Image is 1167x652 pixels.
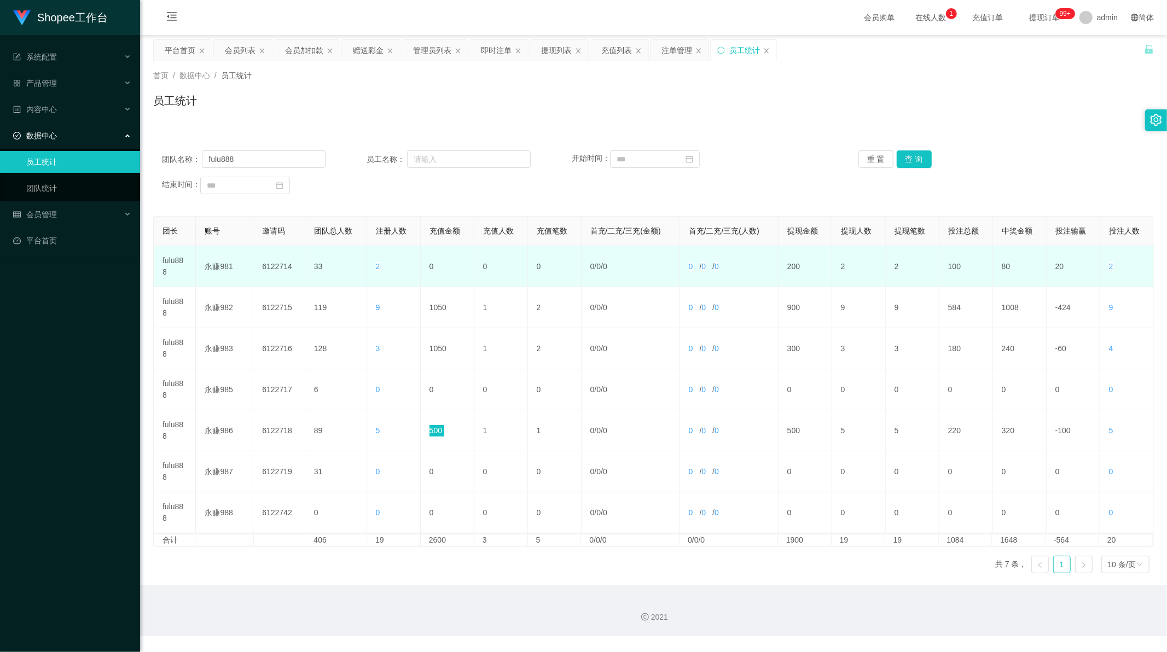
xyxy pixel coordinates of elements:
[26,151,131,173] a: 员工统计
[376,344,380,353] span: 3
[196,246,253,287] td: 永赚981
[689,426,693,435] span: 0
[327,48,333,54] i: 图标: close
[376,508,380,517] span: 0
[680,369,779,410] td: / /
[695,48,702,54] i: 图标: close
[1099,534,1153,546] td: 20
[590,426,595,435] span: 0
[528,369,582,410] td: 0
[582,287,680,328] td: / /
[481,40,512,61] div: 即时注单
[162,154,202,165] span: 团队名称：
[537,226,567,235] span: 充值笔数
[474,534,528,546] td: 3
[196,287,253,328] td: 永赚982
[149,612,1158,623] div: 2021
[832,492,886,533] td: 0
[582,328,680,369] td: / /
[13,79,57,88] span: 产品管理
[1109,226,1140,235] span: 投注人数
[596,385,601,394] span: 0
[787,226,818,235] span: 提现金额
[832,451,886,492] td: 0
[948,226,979,235] span: 投注总额
[413,40,451,61] div: 管理员列表
[779,369,832,410] td: 0
[528,287,582,328] td: 2
[162,181,200,189] span: 结束时间：
[26,177,131,199] a: 团队统计
[581,534,680,546] td: 0/0/0
[939,328,993,369] td: 180
[376,262,380,271] span: 2
[13,106,21,113] i: 图标: profile
[205,226,220,235] span: 账号
[778,534,832,546] td: 1900
[1047,328,1100,369] td: -60
[305,451,367,492] td: 31
[715,426,719,435] span: 0
[305,534,367,546] td: 406
[572,154,610,163] span: 开始时间：
[305,287,367,328] td: 119
[582,369,680,410] td: / /
[528,451,582,492] td: 0
[689,226,759,235] span: 首充/二充/三充(人数)
[154,451,196,492] td: fulu888
[13,53,57,61] span: 系统配置
[421,328,474,369] td: 1050
[314,226,352,235] span: 团队总人数
[253,451,305,492] td: 6122719
[832,534,885,546] td: 19
[897,150,932,168] button: 查 询
[474,328,528,369] td: 1
[1081,562,1087,568] i: 图标: right
[305,328,367,369] td: 128
[832,410,886,451] td: 5
[701,385,706,394] span: 0
[603,467,607,476] span: 0
[165,40,195,61] div: 平台首页
[153,92,197,109] h1: 员工统计
[596,426,601,435] span: 0
[1047,492,1100,533] td: 0
[367,534,421,546] td: 19
[1031,556,1049,573] li: 上一页
[253,410,305,451] td: 6122718
[582,410,680,451] td: / /
[689,385,693,394] span: 0
[225,40,256,61] div: 会员列表
[1131,14,1139,21] i: 图标: global
[993,369,1047,410] td: 0
[661,40,692,61] div: 注单管理
[154,410,196,451] td: fulu888
[162,226,178,235] span: 团长
[528,410,582,451] td: 1
[832,246,886,287] td: 2
[1055,8,1075,19] sup: 282
[1053,556,1071,573] li: 1
[910,14,951,21] span: 在线人数
[13,132,21,139] i: 图标: check-circle-o
[153,1,190,36] i: 图标: menu-fold
[1109,385,1113,394] span: 0
[1144,44,1154,54] i: 图标: unlock
[528,246,582,287] td: 0
[575,48,582,54] i: 图标: close
[701,303,706,312] span: 0
[603,344,607,353] span: 0
[939,534,992,546] td: 1084
[421,534,474,546] td: 2600
[590,508,595,517] span: 0
[603,426,607,435] span: 0
[886,410,939,451] td: 5
[832,369,886,410] td: 0
[689,508,693,517] span: 0
[596,344,601,353] span: 0
[214,71,217,80] span: /
[305,492,367,533] td: 0
[715,467,719,476] span: 0
[13,10,31,26] img: logo.9652507e.png
[779,246,832,287] td: 200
